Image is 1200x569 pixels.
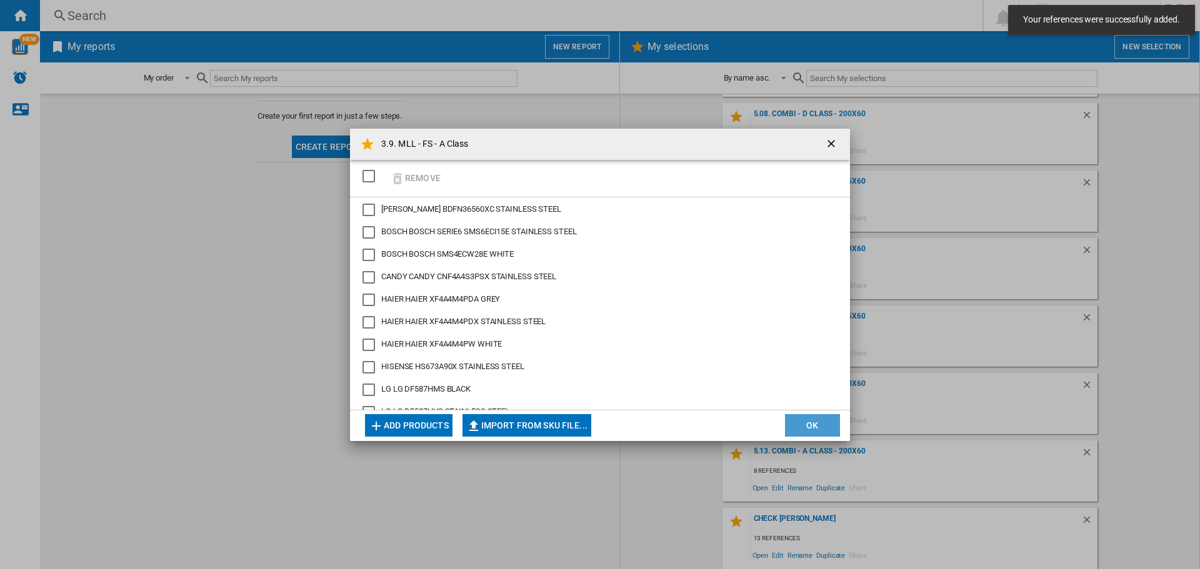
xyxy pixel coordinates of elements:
md-checkbox: LG DF587HVS STAINLESS STEEL [362,406,827,418]
span: LG LG DF587HMS BLACK [381,384,471,393]
h4: 3.9. MLL - FS - A Class [375,138,468,151]
md-checkbox: BOSCH SMS4ECW28E WHITE [362,249,827,261]
span: HAIER HAIER XF4A4M4PDA GREY [381,294,500,304]
button: getI18NText('BUTTONS.CLOSE_DIALOG') [820,132,845,157]
md-checkbox: HAIER XF4A4M4PDX STAINLESS STEEL [362,316,827,329]
span: Your references were successfully added. [1019,14,1184,26]
md-checkbox: BEKO BDFN36560XC STAINLESS STEEL [362,204,827,216]
span: [PERSON_NAME] BDFN36560XC STAINLESS STEEL [381,204,561,214]
button: Add products [365,414,452,437]
button: OK [785,414,840,437]
ng-md-icon: getI18NText('BUTTONS.CLOSE_DIALOG') [825,137,840,152]
md-checkbox: LG DF587HMS BLACK [362,383,827,396]
span: BOSCH BOSCH SMS4ECW28E WHITE [381,249,514,259]
md-checkbox: BOSCH SERIE6 SMS6ECI15E STAINLESS STEEL [362,226,827,239]
span: HAIER HAIER XF4A4M4PW WHITE [381,339,502,349]
span: HISENSE HS673A90X STAINLESS STEEL [381,362,524,371]
md-checkbox: HAIER XF4A4M4PDA GREY [362,294,827,306]
span: LG LG DF587HVS STAINLESS STEEL [381,407,510,416]
span: CANDY CANDY CNF4A4S3PSX STAINLESS STEEL [381,272,556,281]
button: Import from SKU file... [462,414,591,437]
md-checkbox: CANDY CNF4A4S3PSX STAINLESS STEEL [362,271,827,284]
span: HAIER HAIER XF4A4M4PDX STAINLESS STEEL [381,317,546,326]
button: Remove [386,164,444,193]
md-checkbox: HISENSE HS673A90X STAINLESS STEEL [362,361,827,374]
span: BOSCH BOSCH SERIE6 SMS6ECI15E STAINLESS STEEL [381,227,577,236]
md-checkbox: HAIER XF4A4M4PW WHITE [362,339,827,351]
md-checkbox: SELECTIONS.EDITION_POPUP.SELECT_DESELECT [362,166,381,187]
